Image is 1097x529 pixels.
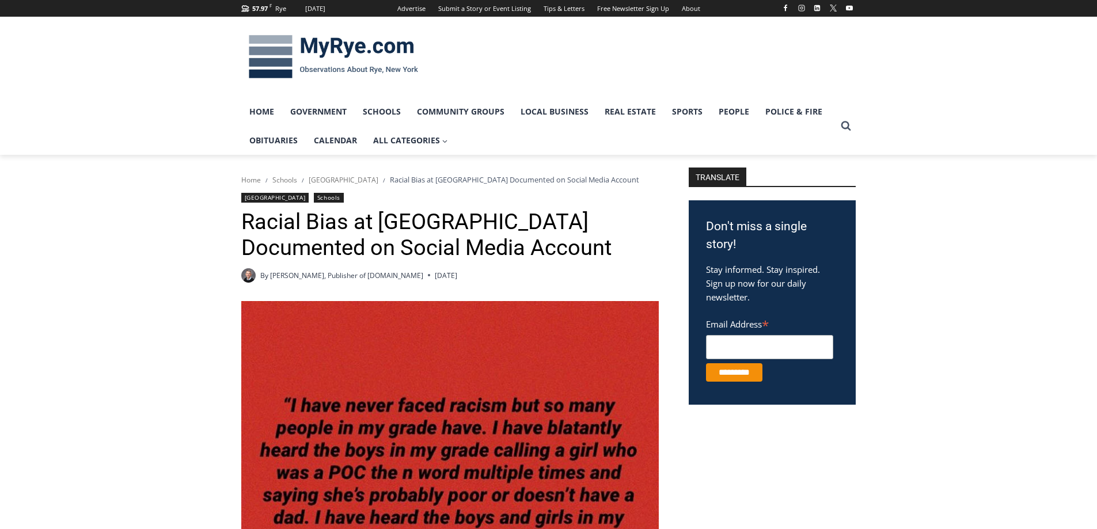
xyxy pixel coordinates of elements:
[706,218,838,254] h3: Don't miss a single story!
[306,126,365,155] a: Calendar
[836,116,856,136] button: View Search Form
[302,176,304,184] span: /
[365,126,456,155] a: All Categories
[270,271,423,280] a: [PERSON_NAME], Publisher of [DOMAIN_NAME]
[795,1,808,15] a: Instagram
[711,97,757,126] a: People
[842,1,856,15] a: YouTube
[241,174,659,185] nav: Breadcrumbs
[252,4,268,13] span: 57.97
[355,97,409,126] a: Schools
[314,193,344,203] a: Schools
[597,97,664,126] a: Real Estate
[383,176,385,184] span: /
[689,168,746,186] strong: TRANSLATE
[272,175,297,185] a: Schools
[779,1,792,15] a: Facebook
[241,193,309,203] a: [GEOGRAPHIC_DATA]
[390,174,639,185] span: Racial Bias at [GEOGRAPHIC_DATA] Documented on Social Media Account
[241,97,836,155] nav: Primary Navigation
[757,97,830,126] a: Police & Fire
[260,270,268,281] span: By
[305,3,325,14] div: [DATE]
[435,270,457,281] time: [DATE]
[513,97,597,126] a: Local Business
[241,97,282,126] a: Home
[309,175,378,185] a: [GEOGRAPHIC_DATA]
[706,262,838,304] p: Stay informed. Stay inspired. Sign up now for our daily newsletter.
[241,27,426,87] img: MyRye.com
[241,175,261,185] a: Home
[409,97,513,126] a: Community Groups
[373,134,448,147] span: All Categories
[282,97,355,126] a: Government
[265,176,268,184] span: /
[826,1,840,15] a: X
[706,313,833,333] label: Email Address
[269,2,272,9] span: F
[241,268,256,283] a: Author image
[275,3,286,14] div: Rye
[241,126,306,155] a: Obituaries
[810,1,824,15] a: Linkedin
[241,209,659,261] h1: Racial Bias at [GEOGRAPHIC_DATA] Documented on Social Media Account
[664,97,711,126] a: Sports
